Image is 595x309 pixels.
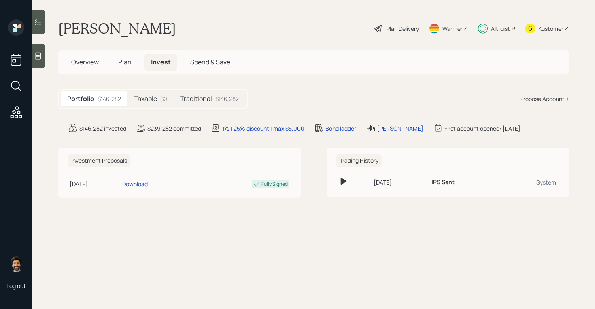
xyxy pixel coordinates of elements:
div: Warmer [442,24,463,33]
h6: Trading History [336,154,382,167]
div: Propose Account + [520,94,569,103]
div: Fully Signed [261,180,288,188]
div: $239,282 committed [147,124,201,133]
div: Plan Delivery [387,24,419,33]
span: Plan [118,58,132,67]
div: Kustomer [538,24,563,33]
div: Log out [6,282,26,290]
div: System [501,178,556,187]
span: Spend & Save [190,58,230,67]
img: eric-schwartz-headshot.png [8,256,24,272]
h5: Portfolio [67,95,94,103]
div: $146,282 [98,94,121,103]
div: 1% | 25% discount | max $5,000 [222,124,304,133]
div: Altruist [491,24,510,33]
div: $146,282 invested [79,124,126,133]
span: Overview [71,58,99,67]
h1: [PERSON_NAME] [58,19,176,37]
h6: IPS Sent [431,179,455,186]
div: Download [122,180,148,188]
span: Invest [151,58,171,67]
div: [DATE] [70,180,119,188]
div: Bond ladder [325,124,356,133]
h5: Traditional [180,95,212,103]
h6: Investment Proposals [68,154,130,167]
div: [DATE] [374,178,425,187]
div: [PERSON_NAME] [377,124,423,133]
h5: Taxable [134,95,157,103]
div: $146,282 [215,94,239,103]
div: First account opened: [DATE] [444,124,521,133]
div: $0 [160,94,167,103]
